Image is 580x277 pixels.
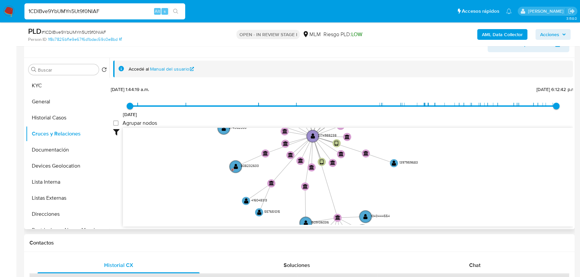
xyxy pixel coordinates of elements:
span: [DATE] 1:44:19 a.m. [111,86,149,93]
input: Buscar [38,67,96,73]
text:  [320,159,324,165]
h1: Información de Usuario [29,41,86,48]
b: Person ID [28,36,47,42]
button: Devices Geolocation [26,158,110,174]
text:  [339,152,344,156]
button: AML Data Collector [477,29,527,40]
button: Restricciones Nuevo Mundo [26,222,110,238]
text:  [303,184,308,188]
text: 1043444554 [370,213,389,218]
text:  [363,213,368,219]
span: Agrupar nodos [123,120,157,126]
text:  [298,158,303,163]
text:  [345,134,350,139]
span: Alt [155,8,160,14]
button: Volver al orden por defecto [101,67,107,74]
button: KYC [26,78,110,94]
text:  [222,125,226,131]
a: Salir [568,8,575,15]
text: 2174988238 [318,133,337,138]
button: Historial Casos [26,110,110,126]
span: 3.158.0 [566,16,577,21]
input: Buscar usuario o caso... [24,7,185,16]
text: 557651015 [264,209,280,214]
text:  [335,140,339,146]
span: s [164,8,166,14]
text:  [257,209,262,215]
text: 416048313 [251,197,267,202]
b: PLD [28,26,42,36]
button: Direcciones [26,206,110,222]
span: # 1CDIBve9YbUMYn5Ut9f0NlAF [42,29,106,35]
text: 374362055 [229,125,246,130]
button: Buscar [31,67,37,72]
span: Accesos rápidos [462,8,499,15]
text:  [338,123,343,128]
span: Accedé al [129,66,149,72]
p: michelleangelica.rodriguez@mercadolibre.com.mx [528,8,566,14]
button: Lista Interna [26,174,110,190]
text:  [234,164,238,169]
text:  [263,151,268,156]
text: 1509106036 [311,219,329,224]
text:  [283,141,288,146]
text:  [282,128,287,133]
span: [DATE] [123,111,137,118]
button: Cruces y Relaciones [26,126,110,142]
text:  [335,215,340,220]
h1: Contactos [29,240,569,246]
button: General [26,94,110,110]
text: D [232,168,233,171]
b: AML Data Collector [482,29,523,40]
text:  [244,198,248,203]
text:  [309,165,314,169]
span: [DATE] 6:12:42 p.m. [536,86,576,93]
text:  [304,220,308,225]
button: Listas Externas [26,190,110,206]
text:  [269,181,274,185]
button: search-icon [169,7,183,16]
span: LOW [351,30,362,38]
button: Acciones [535,29,571,40]
a: Manual del usuario [150,66,194,72]
div: MLM [302,31,320,38]
span: Acciones [540,29,559,40]
input: Agrupar nodos [113,120,119,126]
span: Soluciones [283,261,310,269]
a: 1f8c7825bf1e9e67f6d1bdac59c0e8bd [48,36,122,42]
button: Documentación [26,142,110,158]
span: Historial CX [104,261,133,269]
text:  [288,153,293,157]
text: 808232633 [241,163,259,168]
p: OPEN - IN REVIEW STAGE I [236,30,300,39]
text:  [363,151,368,156]
text:  [392,160,396,166]
text:  [311,133,315,139]
a: Notificaciones [506,8,512,14]
text: 1397959683 [399,160,418,165]
span: Riesgo PLD: [323,31,362,38]
span: Chat [469,261,481,269]
text:  [330,160,335,165]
